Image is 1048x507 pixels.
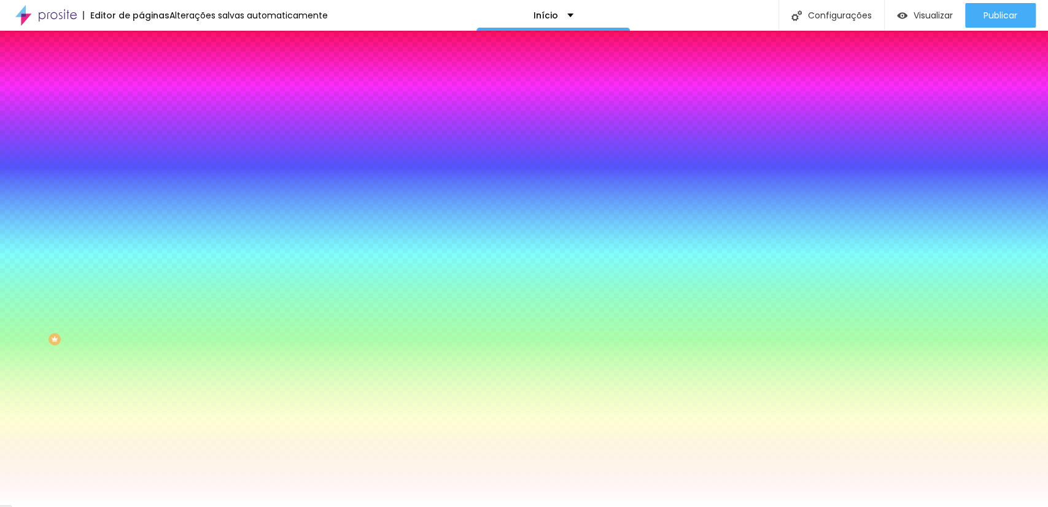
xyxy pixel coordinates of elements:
img: Ícone [791,10,802,21]
font: Editor de páginas [90,9,169,22]
font: Publicar [984,9,1017,22]
button: Publicar [965,3,1036,28]
font: Visualizar [914,9,953,22]
img: view-1.svg [897,10,907,21]
button: Visualizar [885,3,965,28]
font: Alterações salvas automaticamente [169,9,328,22]
font: Configurações [808,9,872,22]
font: Início [534,9,558,22]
